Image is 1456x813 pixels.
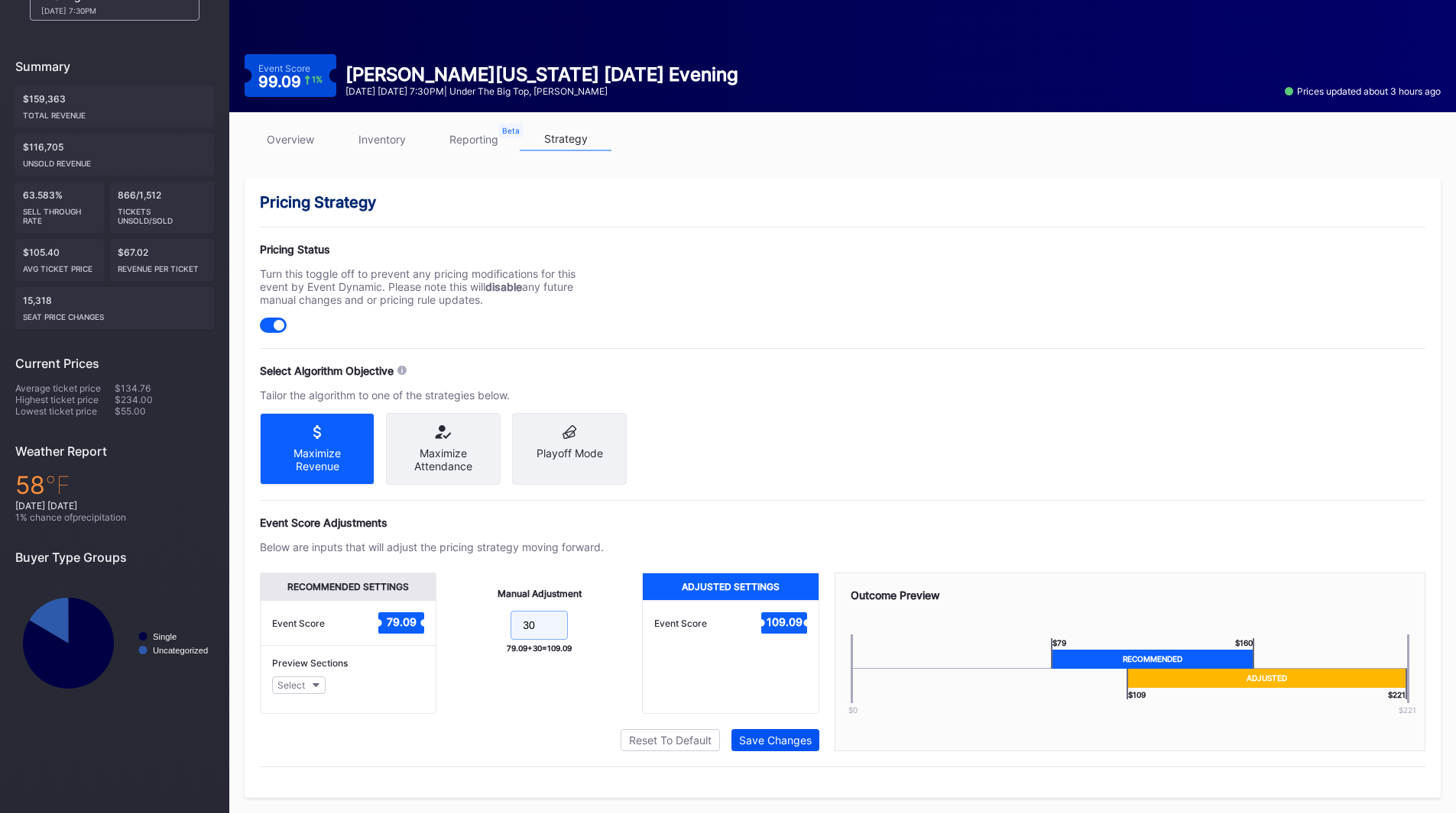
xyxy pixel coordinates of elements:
div: seat price changes [23,306,206,321]
div: $116,705 [15,134,214,176]
div: 866/1,512 [110,182,214,233]
div: $ 221 [1388,688,1407,699]
div: Summary [15,59,214,74]
div: Adjusted Settings [643,573,818,600]
a: overview [245,127,336,151]
div: Lowest ticket price [15,405,115,417]
svg: Chart title [15,576,214,710]
div: Event Score [654,618,707,629]
div: Buyer Type Groups [15,550,214,565]
div: Pricing Strategy [260,193,1425,211]
a: reporting [428,127,520,151]
div: $0 [826,705,880,715]
div: Event Score [258,63,310,74]
div: Below are inputs that will adjust the pricing strategy moving forward. [260,540,604,553]
div: Select Algorithm Objective [260,364,394,377]
div: Playoff Mode [524,447,615,460]
div: $55.00 [115,405,214,417]
div: Maximize Revenue [272,447,362,473]
div: 1 % [312,76,323,84]
div: [DATE] 7:30PM [41,6,173,15]
a: inventory [336,127,428,151]
div: $159,363 [15,85,214,127]
div: $ 221 [1380,705,1434,715]
div: Event Score [272,618,325,629]
div: Preview Sections [272,657,424,669]
div: Avg ticket price [23,258,96,273]
div: [DATE] [DATE] 7:30PM | Under the Big Top, [PERSON_NAME] [345,85,738,97]
div: 63.583% [15,182,104,233]
div: Average ticket price [15,382,115,394]
div: Manual Adjustment [498,588,582,599]
div: Revenue per ticket [118,258,206,273]
div: $105.40 [15,239,104,281]
div: Recommended Settings [261,573,436,600]
div: Turn this toggle off to prevent any pricing modifications for this event by Event Dynamic. Please... [260,267,604,306]
div: $134.76 [115,382,214,394]
div: 58 [15,470,214,500]
div: 1 % chance of precipitation [15,511,214,523]
div: [DATE] [DATE] [15,500,214,511]
div: Adjusted [1127,669,1407,688]
div: Event Score Adjustments [260,516,1425,529]
span: ℉ [45,470,70,500]
div: Maximize Attendance [398,447,488,473]
div: Outcome Preview [851,589,1410,602]
div: $ 79 [1051,638,1066,650]
div: Select [277,679,305,691]
div: $ 109 [1127,688,1146,699]
div: 79.09 + 30 = 109.09 [507,644,572,653]
button: Select [272,676,326,694]
div: 99.09 [258,74,323,89]
div: Weather Report [15,444,214,459]
div: Sell Through Rate [23,201,96,225]
text: Uncategorized [153,646,208,655]
div: 15,318 [15,287,214,329]
div: Tailor the algorithm to one of the strategies below. [260,389,604,402]
div: Current Prices [15,356,214,371]
div: Reset To Default [629,734,712,747]
div: Recommended [1051,650,1254,669]
a: strategy [520,127,611,151]
div: Total Revenue [23,105,206,120]
div: Pricing Status [260,243,604,256]
button: Save Changes [731,729,819,751]
text: Single [153,632,177,641]
div: [PERSON_NAME][US_STATE] [DATE] Evening [345,63,738,85]
div: Unsold Revenue [23,153,206,168]
div: $234.00 [115,394,214,405]
div: Save Changes [739,734,812,747]
strong: disable [485,280,522,293]
div: Prices updated about 3 hours ago [1285,85,1441,97]
div: $67.02 [110,239,214,281]
div: Tickets Unsold/Sold [118,201,206,225]
div: Highest ticket price [15,394,115,405]
text: 79.09 [387,615,417,628]
div: $ 160 [1235,638,1254,650]
text: 109.09 [766,615,802,628]
button: Reset To Default [621,729,720,751]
